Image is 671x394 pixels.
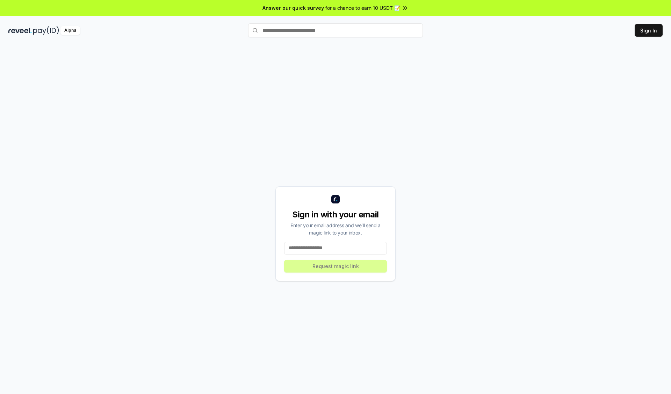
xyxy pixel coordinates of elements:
span: for a chance to earn 10 USDT 📝 [325,4,400,12]
img: reveel_dark [8,26,32,35]
button: Sign In [635,24,663,37]
img: logo_small [331,195,340,203]
div: Sign in with your email [284,209,387,220]
div: Alpha [60,26,80,35]
div: Enter your email address and we’ll send a magic link to your inbox. [284,222,387,236]
span: Answer our quick survey [262,4,324,12]
img: pay_id [33,26,59,35]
